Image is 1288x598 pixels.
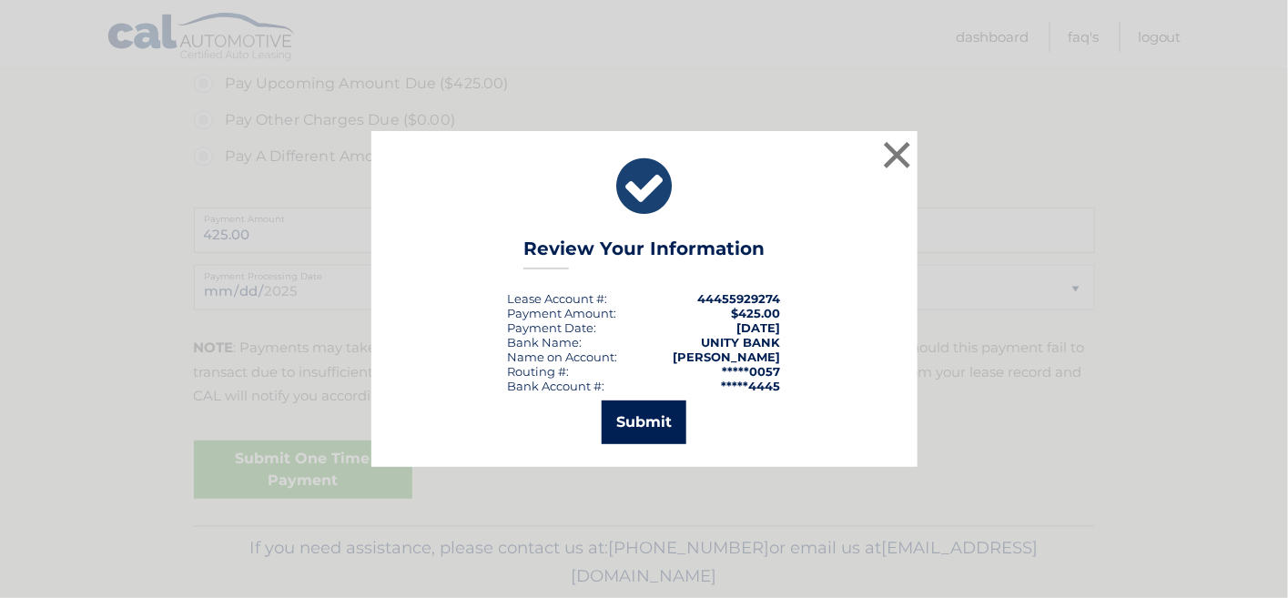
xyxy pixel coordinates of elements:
[508,379,605,393] div: Bank Account #:
[702,335,781,350] strong: UNITY BANK
[879,137,916,173] button: ×
[508,350,618,364] div: Name on Account:
[508,335,583,350] div: Bank Name:
[732,306,781,320] span: $425.00
[508,291,608,306] div: Lease Account #:
[674,350,781,364] strong: [PERSON_NAME]
[602,400,686,444] button: Submit
[508,320,597,335] div: :
[523,238,765,269] h3: Review Your Information
[737,320,781,335] span: [DATE]
[508,320,594,335] span: Payment Date
[508,364,570,379] div: Routing #:
[698,291,781,306] strong: 44455929274
[508,306,617,320] div: Payment Amount:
